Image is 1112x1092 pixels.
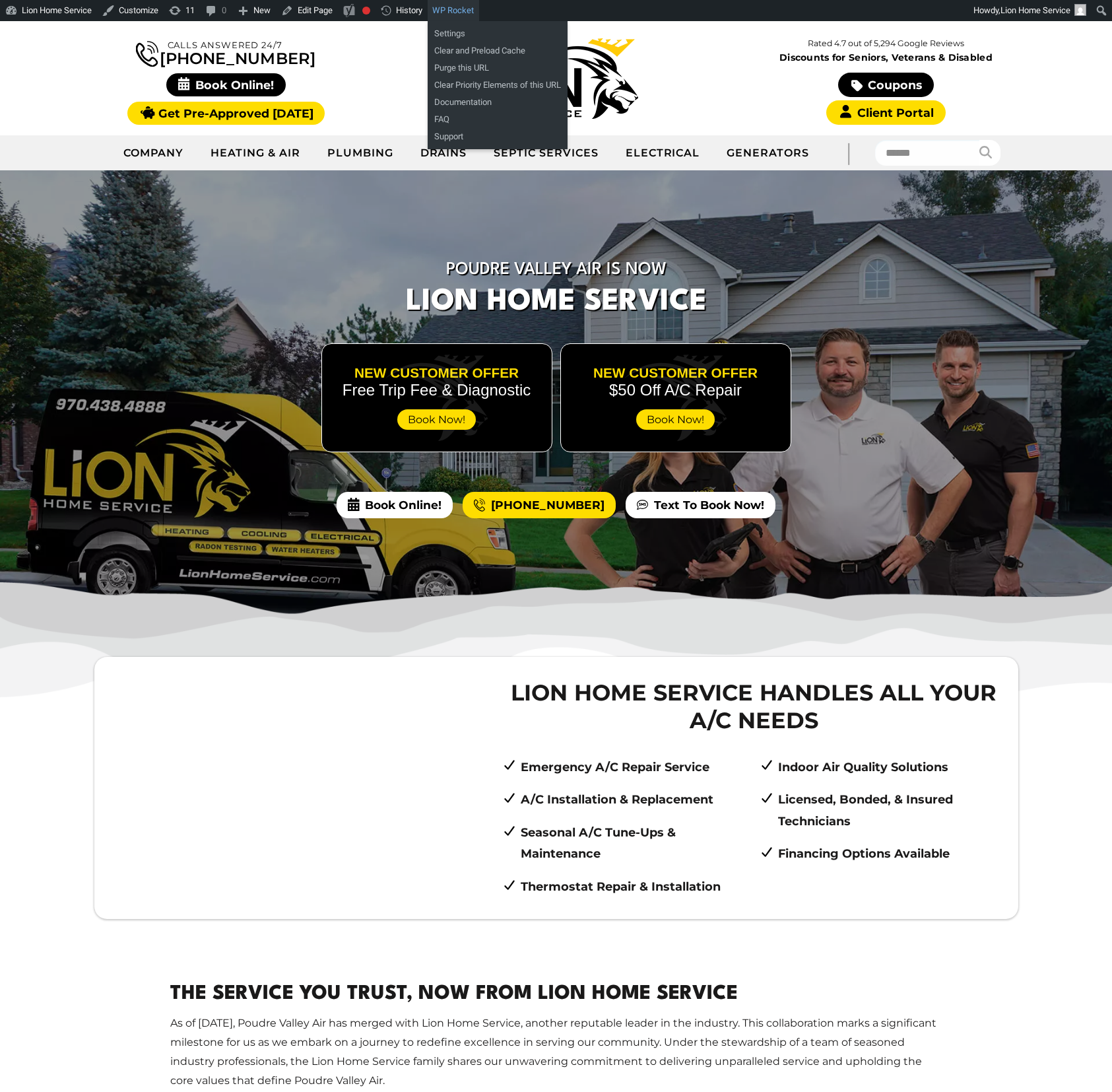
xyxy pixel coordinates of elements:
span: Book Online! [337,492,453,518]
a: Purge this URL [428,59,568,77]
div: Focus keyphrase not set [362,7,370,15]
p: Indoor Air Quality Solutions [778,757,1005,778]
a: Client Portal [826,100,945,125]
p: Emergency A/C Repair Service [521,757,748,778]
iframe: Our History | Lion Home Service [107,669,467,902]
a: Electrical [612,137,714,170]
a: Generators [713,137,822,170]
a: Heating & Air [197,137,313,170]
h2: The Service You Trust, Now From Lion Home Service [170,980,942,1009]
span: Discounts for Seniors, Veterans & Disabled [724,53,1049,62]
span: Book Now! [636,409,715,430]
p: Seasonal A/C Tune-Ups & Maintenance [521,822,748,865]
a: FAQ [428,111,568,128]
span: Poudre Valley Air is Now [321,260,791,280]
p: Financing Options Available [778,843,1005,864]
span: Lion Home Service Handles All Your A/C Needs [502,679,1006,734]
h1: Lion Home Service [321,260,791,324]
p: A/C Installation & Replacement [521,789,748,810]
span: Lion Home Service [1000,5,1070,15]
a: Text To Book Now! [626,492,775,518]
a: Septic Services [480,137,612,170]
a: Clear and Preload Cache [428,42,568,59]
a: Company [110,137,198,170]
a: Plumbing [314,137,407,170]
p: As of [DATE], Poudre Valley Air has merged with Lion Home Service, another reputable leader in th... [170,1014,942,1090]
a: Clear Priority Elements of this URL [428,77,568,94]
p: Rated 4.7 out of 5,294 Google Reviews [721,36,1051,51]
span: Book Online! [166,73,286,96]
a: Coupons [838,73,933,97]
a: [PHONE_NUMBER] [136,38,315,67]
a: Support [428,128,568,145]
div: | [822,135,875,170]
p: Thermostat Repair & Installation [521,876,748,897]
a: Settings [428,25,568,42]
p: Licensed, Bonded, & Insured Technicians [778,789,1005,832]
a: [PHONE_NUMBER] [463,492,616,518]
a: Drains [407,137,481,170]
a: Get Pre-Approved [DATE] [127,102,325,125]
a: Documentation [428,94,568,111]
span: Book Now! [397,409,476,430]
